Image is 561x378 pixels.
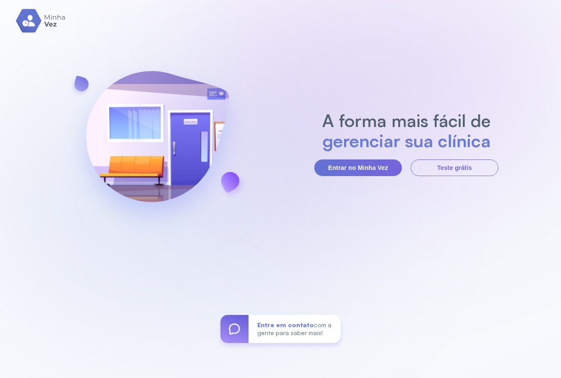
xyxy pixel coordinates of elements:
button: Teste grátis [411,159,498,176]
img: logo.svg [16,9,66,33]
h2: gerenciar sua clínica [318,131,495,151]
a: Entre em contatocom a gente para saber mais! [220,315,341,343]
h2: A forma mais fácil de [318,110,495,131]
div: com a gente para saber mais! [249,315,341,343]
img: banner-login.svg [63,48,252,238]
button: Entrar no Minha Vez [314,159,402,176]
span: Entre em contato [257,321,314,329]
